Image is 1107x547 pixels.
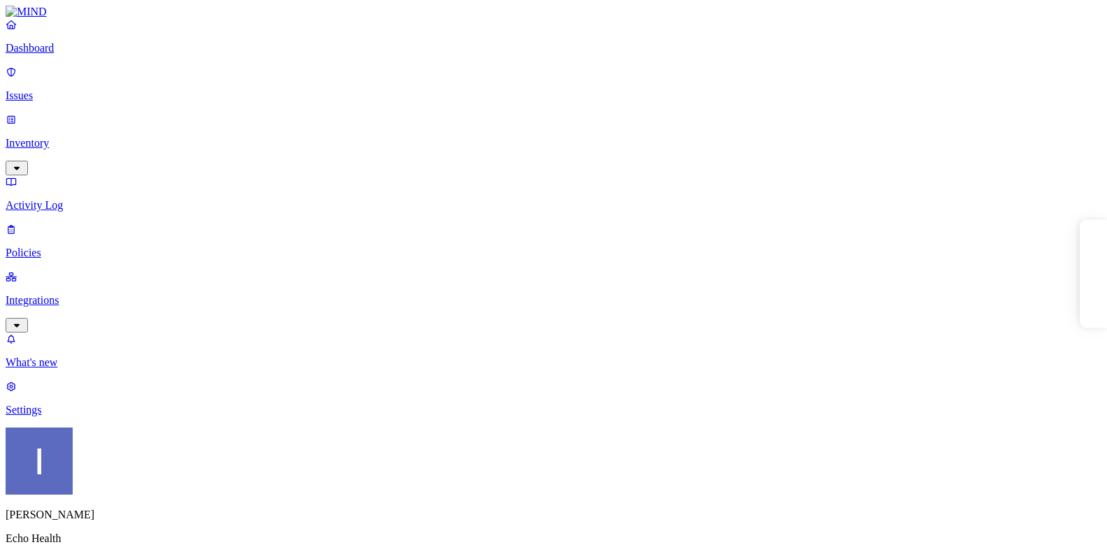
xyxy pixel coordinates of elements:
[6,532,1101,545] p: Echo Health
[6,42,1101,54] p: Dashboard
[6,333,1101,369] a: What's new
[6,509,1101,521] p: [PERSON_NAME]
[6,89,1101,102] p: Issues
[6,175,1101,212] a: Activity Log
[6,380,1101,416] a: Settings
[6,247,1101,259] p: Policies
[6,199,1101,212] p: Activity Log
[6,18,1101,54] a: Dashboard
[6,66,1101,102] a: Issues
[6,6,1101,18] a: MIND
[6,270,1101,330] a: Integrations
[6,428,73,495] img: Itai Schwartz
[6,294,1101,307] p: Integrations
[6,6,47,18] img: MIND
[6,356,1101,369] p: What's new
[6,223,1101,259] a: Policies
[6,113,1101,173] a: Inventory
[6,137,1101,149] p: Inventory
[6,404,1101,416] p: Settings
